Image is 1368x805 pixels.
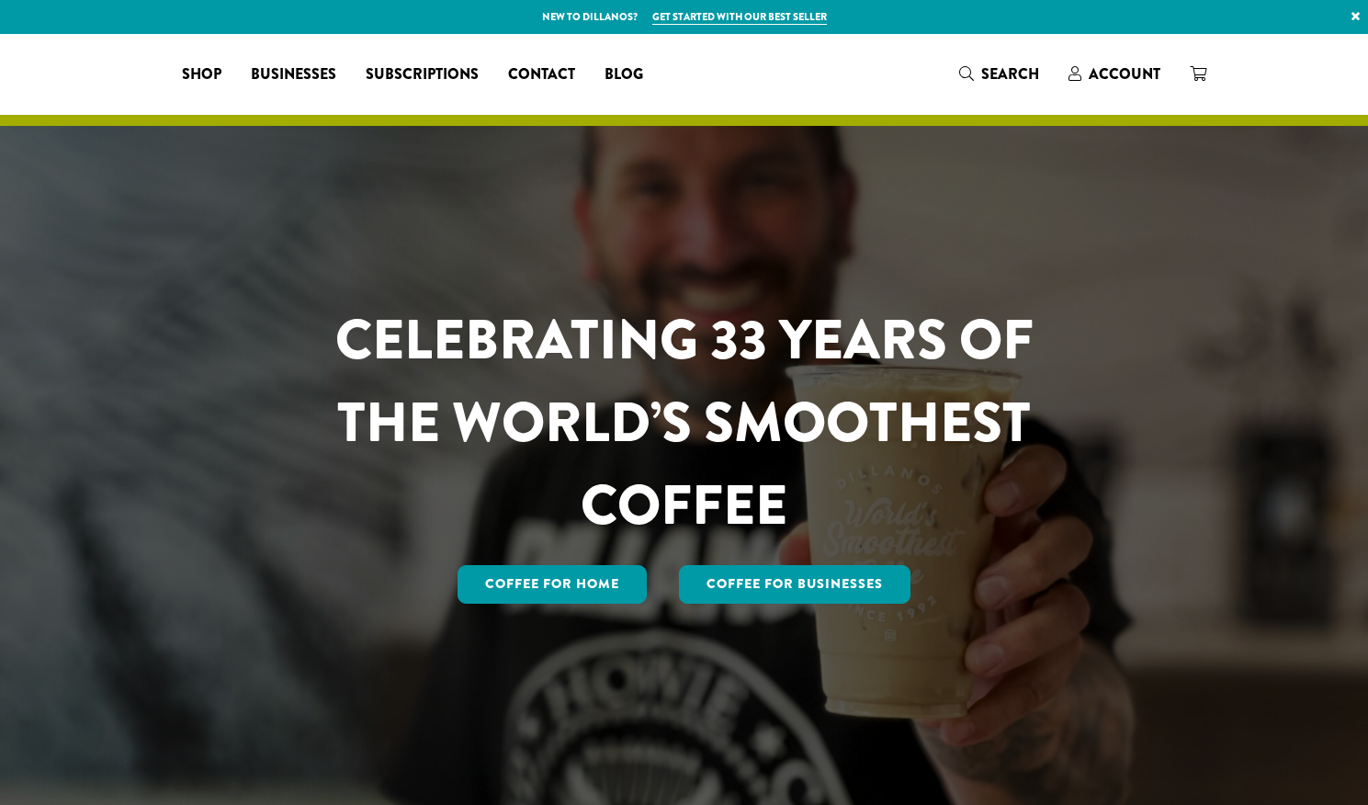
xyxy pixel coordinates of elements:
h1: CELEBRATING 33 YEARS OF THE WORLD’S SMOOTHEST COFFEE [281,299,1088,547]
span: Account [1089,63,1160,85]
span: Shop [182,63,221,86]
span: Contact [508,63,575,86]
a: Shop [167,60,236,89]
span: Subscriptions [366,63,479,86]
a: Coffee for Home [458,565,647,604]
a: Coffee For Businesses [679,565,910,604]
span: Businesses [251,63,336,86]
a: Get started with our best seller [652,9,827,25]
span: Blog [605,63,643,86]
a: Search [944,59,1054,89]
span: Search [981,63,1039,85]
